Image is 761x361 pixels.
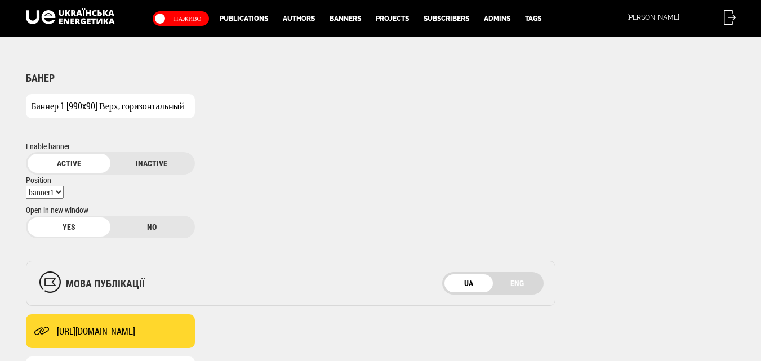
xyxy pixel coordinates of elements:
[153,11,209,26] div: Наживо
[518,11,549,26] a: Tags
[477,11,518,26] a: Admins
[368,11,416,26] a: Projects
[28,154,110,173] label: ACTIVE
[26,175,51,185] span: Position
[627,13,679,23] span: [PERSON_NAME]
[275,11,322,26] a: Authors
[26,8,115,24] img: Logo footer
[444,274,493,292] a: UA
[26,72,55,84] span: БАНЕР
[28,217,110,237] label: yes
[110,154,193,173] label: INACTIVE
[26,141,70,151] span: Enable banner
[322,11,368,26] a: Banners
[493,274,541,292] a: ENG
[724,10,736,25] img: Logout
[416,11,477,26] a: Subscribers
[212,11,275,26] a: Publications
[26,204,88,215] span: Open in new window
[26,314,195,348] input: Посилання банера (UK)
[110,217,193,237] label: no
[66,261,145,306] div: мова публікації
